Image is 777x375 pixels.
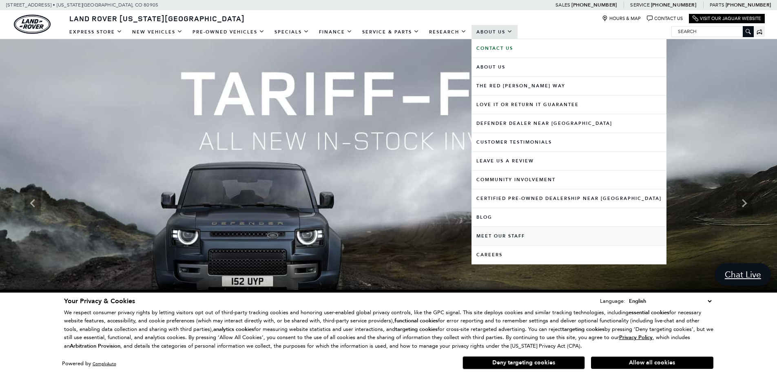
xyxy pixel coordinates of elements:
[627,297,713,306] select: Language Select
[736,191,753,215] div: Next
[619,334,653,341] u: Privacy Policy
[472,58,666,76] a: About Us
[64,25,127,39] a: EXPRESS STORE
[69,13,245,23] span: Land Rover [US_STATE][GEOGRAPHIC_DATA]
[630,2,649,8] span: Service
[93,361,116,366] a: ComplyAuto
[14,15,51,34] a: land-rover
[693,16,761,22] a: Visit Our Jaguar Website
[472,189,666,208] a: Certified Pre-Owned Dealership near [GEOGRAPHIC_DATA]
[472,25,518,39] a: About Us
[64,13,250,23] a: Land Rover [US_STATE][GEOGRAPHIC_DATA]
[70,342,120,350] strong: Arbitration Provision
[472,95,666,114] a: Love It or Return It Guarantee
[472,114,666,133] a: Defender Dealer near [GEOGRAPHIC_DATA]
[472,208,666,226] a: Blog
[64,25,518,39] nav: Main Navigation
[472,171,666,189] a: Community Involvement
[463,356,585,369] button: Deny targeting cookies
[562,326,604,333] strong: targeting cookies
[672,27,753,36] input: Search
[556,2,570,8] span: Sales
[602,16,641,22] a: Hours & Map
[710,2,724,8] span: Parts
[62,361,116,366] div: Powered by
[314,25,357,39] a: Finance
[715,263,771,286] a: Chat Live
[476,45,513,51] b: Contact Us
[472,152,666,170] a: Leave Us A Review
[64,308,713,351] p: We respect consumer privacy rights by letting visitors opt out of third-party tracking cookies an...
[424,25,472,39] a: Research
[619,334,653,340] a: Privacy Policy
[472,246,666,264] a: Careers
[6,2,158,8] a: [STREET_ADDRESS] • [US_STATE][GEOGRAPHIC_DATA], CO 80905
[472,39,666,58] a: Contact Us
[188,25,270,39] a: Pre-Owned Vehicles
[591,357,713,369] button: Allow all cookies
[357,25,424,39] a: Service & Parts
[629,309,669,316] strong: essential cookies
[24,191,41,215] div: Previous
[651,2,696,8] a: [PHONE_NUMBER]
[127,25,188,39] a: New Vehicles
[647,16,683,22] a: Contact Us
[472,77,666,95] a: The Red [PERSON_NAME] Way
[213,326,254,333] strong: analytics cookies
[394,317,438,324] strong: functional cookies
[571,2,617,8] a: [PHONE_NUMBER]
[64,297,135,306] span: Your Privacy & Cookies
[600,298,625,304] div: Language:
[14,15,51,34] img: Land Rover
[472,227,666,245] a: Meet Our Staff
[270,25,314,39] a: Specials
[726,2,771,8] a: [PHONE_NUMBER]
[472,133,666,151] a: Customer Testimonials
[721,269,765,280] span: Chat Live
[395,326,438,333] strong: targeting cookies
